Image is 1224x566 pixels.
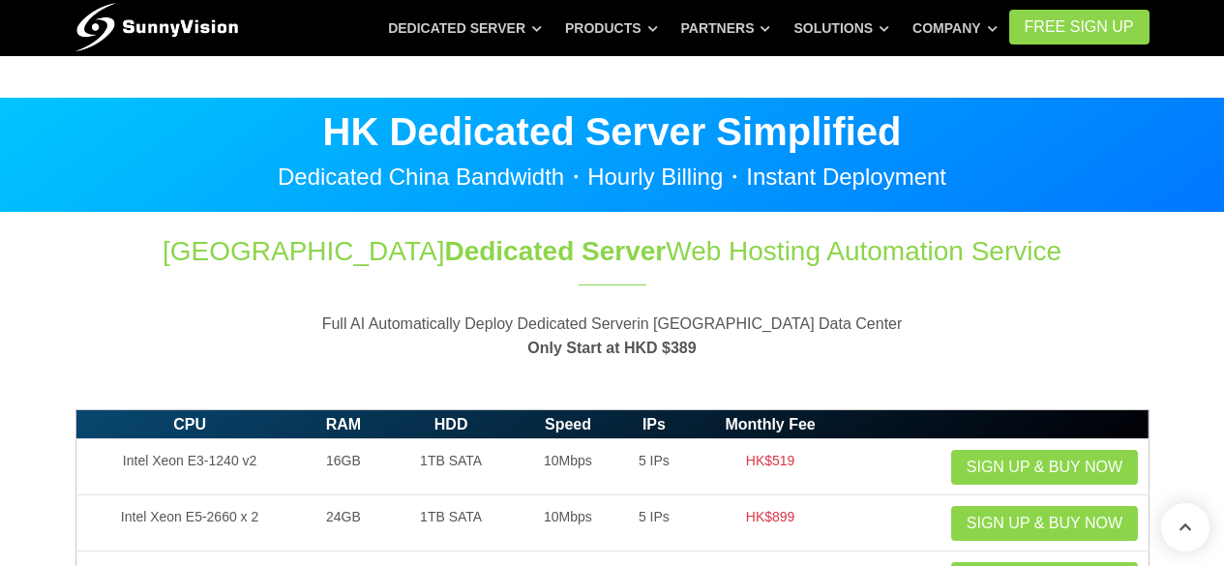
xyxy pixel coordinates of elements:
td: 16GB [304,439,384,495]
td: HK$899 [691,495,850,551]
th: HDD [383,409,519,439]
td: Intel Xeon E5-2660 x 2 [75,495,304,551]
td: 5 IPs [617,495,691,551]
td: Intel Xeon E3-1240 v2 [75,439,304,495]
a: Solutions [793,11,889,45]
td: 1TB SATA [383,495,519,551]
th: IPs [617,409,691,439]
td: HK$519 [691,439,850,495]
span: Dedicated Server [444,236,666,266]
th: RAM [304,409,384,439]
a: FREE Sign Up [1009,10,1149,45]
a: Sign up & Buy Now [951,506,1138,541]
p: Dedicated China Bandwidth・Hourly Billing・Instant Deployment [75,165,1149,189]
th: CPU [75,409,304,439]
td: 10Mbps [519,439,617,495]
td: 24GB [304,495,384,551]
a: Sign up & Buy Now [951,450,1138,485]
td: 5 IPs [617,439,691,495]
th: Monthly Fee [691,409,850,439]
td: 10Mbps [519,495,617,551]
p: HK Dedicated Server Simplified [75,112,1149,151]
a: Company [912,11,998,45]
td: 1TB SATA [383,439,519,495]
p: Full AI Automatically Deploy Dedicated Serverin [GEOGRAPHIC_DATA] Data Center [75,312,1149,361]
a: Products [565,11,658,45]
a: Dedicated Server [388,11,542,45]
th: Speed [519,409,617,439]
strong: Only Start at HKD $389 [527,340,696,356]
h1: [GEOGRAPHIC_DATA] Web Hosting Automation Service [75,232,1149,270]
a: Partners [681,11,771,45]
